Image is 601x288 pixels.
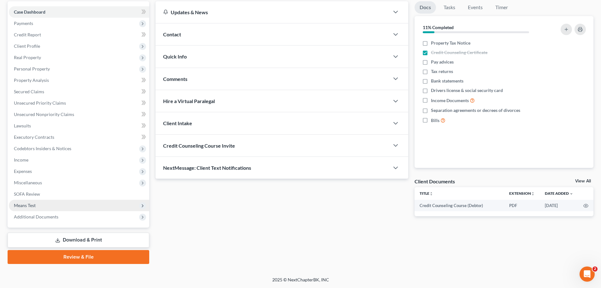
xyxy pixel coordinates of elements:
[415,178,455,185] div: Client Documents
[14,214,58,219] span: Additional Documents
[431,49,487,56] span: Credit Counseling Certificate
[545,191,573,196] a: Date Added expand_more
[490,1,513,14] a: Timer
[431,68,453,75] span: Tax returns
[163,9,382,15] div: Updates & News
[14,21,33,26] span: Payments
[163,165,251,171] span: NextMessage: Client Text Notifications
[14,89,44,94] span: Secured Claims
[9,188,149,200] a: SOFA Review
[14,123,31,128] span: Lawsuits
[14,66,50,71] span: Personal Property
[14,32,41,37] span: Credit Report
[163,98,215,104] span: Hire a Virtual Paralegal
[431,40,470,46] span: Property Tax Notice
[9,132,149,143] a: Executory Contracts
[439,1,460,14] a: Tasks
[9,29,149,40] a: Credit Report
[415,200,504,211] td: Credit Counseling Course (Debtor)
[9,86,149,97] a: Secured Claims
[431,78,463,84] span: Bank statements
[415,1,436,14] a: Docs
[163,143,235,149] span: Credit Counseling Course Invite
[9,120,149,132] a: Lawsuits
[14,180,42,185] span: Miscellaneous
[580,267,595,282] iframe: Intercom live chat
[14,55,41,60] span: Real Property
[8,250,149,264] a: Review & File
[423,25,454,30] strong: 11% Completed
[420,191,433,196] a: Titleunfold_more
[431,59,454,65] span: Pay advices
[431,117,439,124] span: Bills
[431,107,520,113] span: Separation agreements or decrees of divorces
[14,203,36,208] span: Means Test
[163,120,192,126] span: Client Intake
[163,76,187,82] span: Comments
[8,233,149,248] a: Download & Print
[509,191,535,196] a: Extensionunfold_more
[14,157,28,162] span: Income
[569,192,573,196] i: expand_more
[463,1,488,14] a: Events
[121,277,480,288] div: 2025 © NextChapterBK, INC
[431,87,503,94] span: Drivers license & social security card
[431,97,469,104] span: Income Documents
[9,97,149,109] a: Unsecured Priority Claims
[14,191,40,197] span: SOFA Review
[14,134,54,140] span: Executory Contracts
[429,192,433,196] i: unfold_more
[14,9,45,15] span: Case Dashboard
[9,6,149,18] a: Case Dashboard
[14,146,71,151] span: Codebtors Insiders & Notices
[14,43,40,49] span: Client Profile
[9,109,149,120] a: Unsecured Nonpriority Claims
[14,100,66,106] span: Unsecured Priority Claims
[540,200,578,211] td: [DATE]
[14,112,74,117] span: Unsecured Nonpriority Claims
[575,179,591,183] a: View All
[592,267,598,272] span: 2
[14,77,49,83] span: Property Analysis
[531,192,535,196] i: unfold_more
[9,75,149,86] a: Property Analysis
[163,31,181,37] span: Contact
[163,53,187,59] span: Quick Info
[14,169,32,174] span: Expenses
[504,200,540,211] td: PDF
